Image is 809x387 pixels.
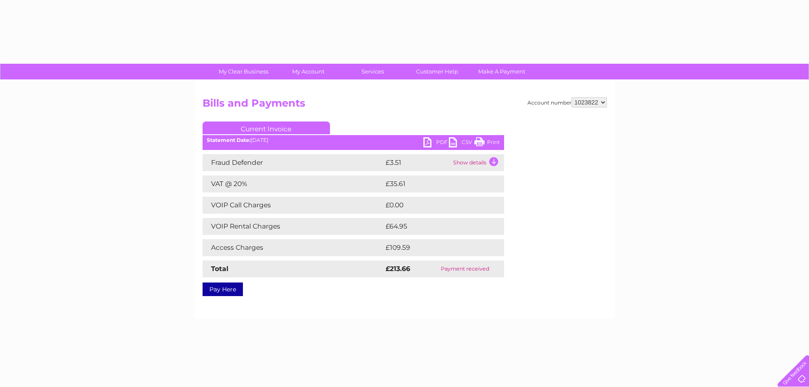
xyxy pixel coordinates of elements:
[203,121,330,134] a: Current Invoice
[209,64,279,79] a: My Clear Business
[402,64,472,79] a: Customer Help
[203,175,383,192] td: VAT @ 20%
[383,239,489,256] td: £109.59
[203,137,504,143] div: [DATE]
[203,154,383,171] td: Fraud Defender
[383,175,486,192] td: £35.61
[338,64,408,79] a: Services
[383,218,487,235] td: £64.95
[527,97,607,107] div: Account number
[203,282,243,296] a: Pay Here
[467,64,537,79] a: Make A Payment
[426,260,504,277] td: Payment received
[449,137,474,150] a: CSV
[211,265,228,273] strong: Total
[203,197,383,214] td: VOIP Call Charges
[386,265,410,273] strong: £213.66
[383,197,485,214] td: £0.00
[383,154,451,171] td: £3.51
[273,64,343,79] a: My Account
[423,137,449,150] a: PDF
[474,137,500,150] a: Print
[203,97,607,113] h2: Bills and Payments
[451,154,504,171] td: Show details
[203,239,383,256] td: Access Charges
[207,137,251,143] b: Statement Date:
[203,218,383,235] td: VOIP Rental Charges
